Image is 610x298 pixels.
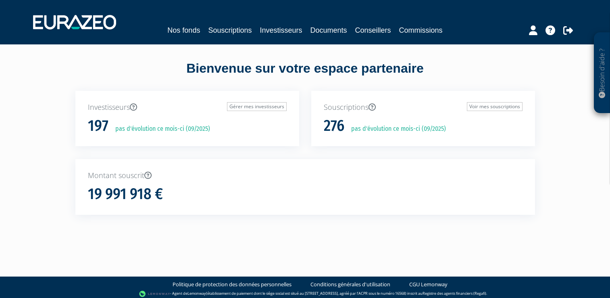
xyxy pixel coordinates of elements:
a: Lemonway [187,291,206,296]
a: Commissions [399,25,443,36]
a: Registre des agents financiers (Regafi) [423,291,486,296]
a: Politique de protection des données personnelles [173,281,291,288]
img: logo-lemonway.png [139,290,170,298]
a: CGU Lemonway [409,281,448,288]
p: pas d'évolution ce mois-ci (09/2025) [346,124,446,134]
a: Gérer mes investisseurs [227,102,287,111]
a: Documents [310,25,347,36]
p: pas d'évolution ce mois-ci (09/2025) [110,124,210,134]
a: Souscriptions [208,25,252,36]
a: Conditions générales d'utilisation [310,281,390,288]
p: Souscriptions [324,102,523,113]
p: Besoin d'aide ? [598,37,607,109]
a: Nos fonds [167,25,200,36]
div: - Agent de (établissement de paiement dont le siège social est situé au [STREET_ADDRESS], agréé p... [8,290,602,298]
div: Bienvenue sur votre espace partenaire [69,59,541,91]
a: Conseillers [355,25,391,36]
h1: 19 991 918 € [88,186,163,203]
img: 1732889491-logotype_eurazeo_blanc_rvb.png [33,15,116,29]
p: Investisseurs [88,102,287,113]
a: Investisseurs [260,25,302,36]
p: Montant souscrit [88,170,523,181]
h1: 197 [88,118,108,134]
h1: 276 [324,118,344,134]
a: Voir mes souscriptions [467,102,523,111]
